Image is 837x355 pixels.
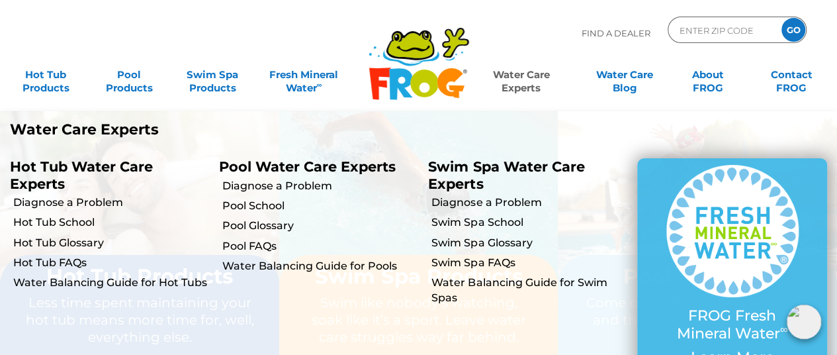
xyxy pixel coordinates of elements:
a: Swim Spa School [431,215,627,230]
a: Diagnose a Problem [431,195,627,210]
a: Water Balancing Guide for Pools [222,259,418,274]
a: Pool Glossary [222,219,418,233]
a: Pool FAQs [222,239,418,254]
p: Water Care Experts [10,121,408,138]
p: Find A Dealer [582,17,650,50]
a: Swim SpaProducts [180,62,245,88]
img: openIcon [787,305,821,339]
a: Swim Spa FAQs [431,256,627,270]
input: GO [781,18,805,42]
a: Water Balancing Guide for Swim Spas [431,276,627,305]
a: Hot Tub School [13,215,209,230]
a: Hot Tub Water Care Experts [10,158,153,191]
a: Swim Spa Water Care Experts [428,158,584,191]
a: AboutFROG [676,62,740,88]
a: Pool Water Care Experts [219,158,396,175]
a: Water CareExperts [468,62,574,88]
a: Hot TubProducts [13,62,78,88]
a: Diagnose a Problem [222,179,418,193]
a: Hot Tub Glossary [13,236,209,250]
a: Diagnose a Problem [13,195,209,210]
a: Pool School [222,199,418,213]
sup: ∞ [317,80,322,89]
a: PoolProducts [97,62,161,88]
a: Fresh MineralWater∞ [263,62,345,88]
a: Swim Spa Glossary [431,236,627,250]
input: Zip Code Form [678,21,768,40]
p: FROG Fresh Mineral Water [664,307,800,342]
a: Water CareBlog [592,62,657,88]
a: Hot Tub FAQs [13,256,209,270]
a: ContactFROG [759,62,824,88]
sup: ∞ [780,323,788,336]
a: Water Balancing Guide for Hot Tubs [13,276,209,290]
